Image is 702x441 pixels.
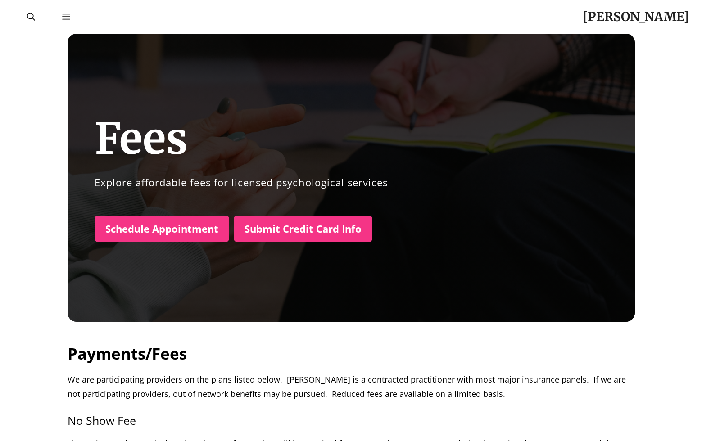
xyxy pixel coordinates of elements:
h1: Fees [95,113,188,165]
h3: No Show Fee [68,414,635,427]
p: We are participating providers on the plans listed below. [PERSON_NAME] is a contracted practitio... [68,372,635,401]
a: [PERSON_NAME] [583,9,689,25]
a: Submit Credit Card Info [234,216,372,243]
p: Explore affordable fees for licensed psychological services [95,174,388,192]
h2: Payments/Fees [68,344,635,363]
a: Schedule Appointment [95,216,229,243]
